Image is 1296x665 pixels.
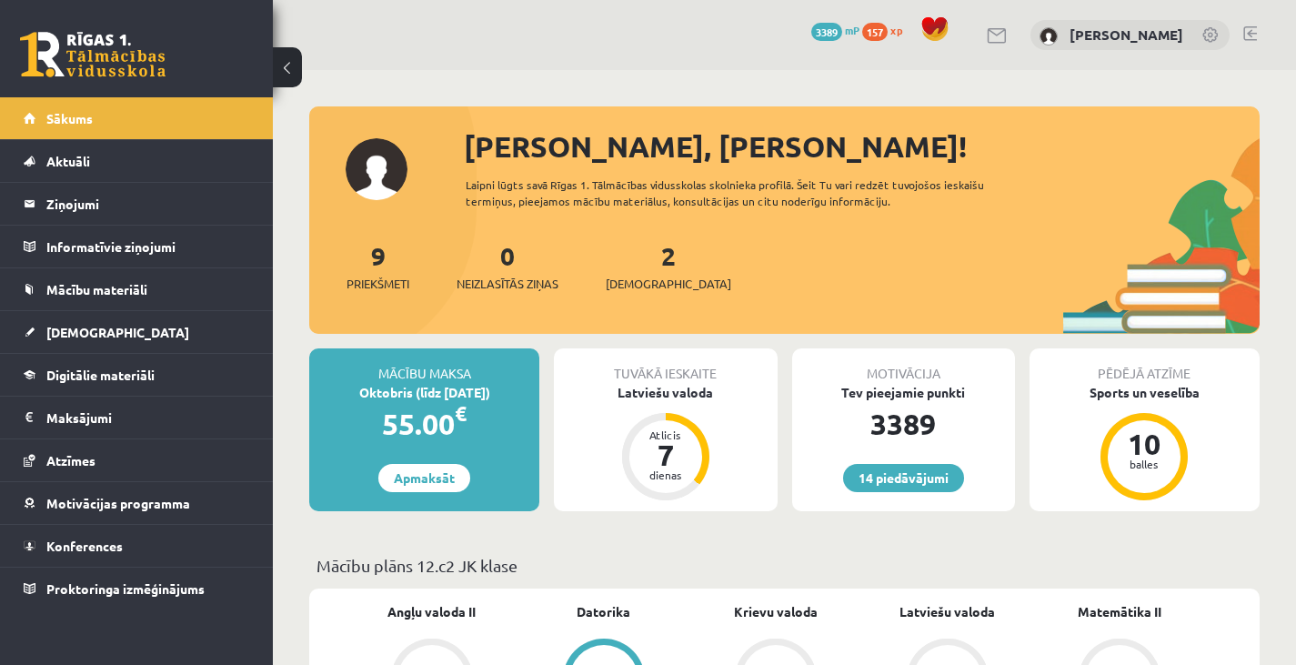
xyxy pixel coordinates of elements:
[309,383,539,402] div: Oktobris (līdz [DATE])
[24,268,250,310] a: Mācību materiāli
[792,402,1015,446] div: 3389
[24,183,250,225] a: Ziņojumi
[638,429,693,440] div: Atlicis
[843,464,964,492] a: 14 piedāvājumi
[638,440,693,469] div: 7
[24,140,250,182] a: Aktuāli
[46,367,155,383] span: Digitālie materiāli
[554,383,777,402] div: Latviešu valoda
[554,348,777,383] div: Tuvākā ieskaite
[734,602,818,621] a: Krievu valoda
[811,23,842,41] span: 3389
[606,275,731,293] span: [DEMOGRAPHIC_DATA]
[20,32,166,77] a: Rīgas 1. Tālmācības vidusskola
[24,226,250,267] a: Informatīvie ziņojumi
[1070,25,1183,44] a: [PERSON_NAME]
[1117,458,1171,469] div: balles
[24,354,250,396] a: Digitālie materiāli
[24,397,250,438] a: Maksājumi
[862,23,888,41] span: 157
[1117,429,1171,458] div: 10
[845,23,859,37] span: mP
[46,226,250,267] legend: Informatīvie ziņojumi
[577,602,630,621] a: Datorika
[24,482,250,524] a: Motivācijas programma
[46,538,123,554] span: Konferences
[46,183,250,225] legend: Ziņojumi
[347,275,409,293] span: Priekšmeti
[1078,602,1161,621] a: Matemātika II
[46,452,95,469] span: Atzīmes
[46,397,250,438] legend: Maksājumi
[1030,383,1260,402] div: Sports un veselība
[46,495,190,511] span: Motivācijas programma
[24,525,250,567] a: Konferences
[455,400,467,427] span: €
[1030,348,1260,383] div: Pēdējā atzīme
[378,464,470,492] a: Apmaksāt
[792,348,1015,383] div: Motivācija
[554,383,777,503] a: Latviešu valoda Atlicis 7 dienas
[638,469,693,480] div: dienas
[316,553,1252,578] p: Mācību plāns 12.c2 JK klase
[387,602,476,621] a: Angļu valoda II
[46,153,90,169] span: Aktuāli
[46,324,189,340] span: [DEMOGRAPHIC_DATA]
[46,110,93,126] span: Sākums
[862,23,911,37] a: 157 xp
[24,568,250,610] a: Proktoringa izmēģinājums
[46,580,205,597] span: Proktoringa izmēģinājums
[457,275,558,293] span: Neizlasītās ziņas
[899,602,995,621] a: Latviešu valoda
[792,383,1015,402] div: Tev pieejamie punkti
[309,348,539,383] div: Mācību maksa
[811,23,859,37] a: 3389 mP
[46,281,147,297] span: Mācību materiāli
[1030,383,1260,503] a: Sports un veselība 10 balles
[347,239,409,293] a: 9Priekšmeti
[890,23,902,37] span: xp
[466,176,1036,209] div: Laipni lūgts savā Rīgas 1. Tālmācības vidusskolas skolnieka profilā. Šeit Tu vari redzēt tuvojošo...
[24,97,250,139] a: Sākums
[1040,27,1058,45] img: Nikoletta Nikolajenko
[309,402,539,446] div: 55.00
[464,125,1260,168] div: [PERSON_NAME], [PERSON_NAME]!
[606,239,731,293] a: 2[DEMOGRAPHIC_DATA]
[24,311,250,353] a: [DEMOGRAPHIC_DATA]
[24,439,250,481] a: Atzīmes
[457,239,558,293] a: 0Neizlasītās ziņas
